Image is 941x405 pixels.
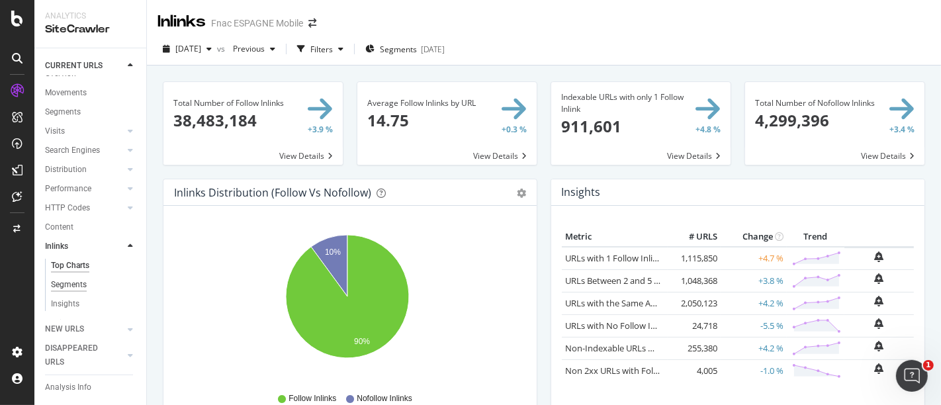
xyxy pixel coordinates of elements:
[668,359,721,382] td: 4,005
[787,227,844,247] th: Trend
[721,227,787,247] th: Change
[45,322,84,336] div: NEW URLS
[228,43,265,54] span: Previous
[51,278,137,292] a: Segments
[45,22,136,37] div: SiteCrawler
[174,186,371,199] div: Inlinks Distribution (Follow vs Nofollow)
[175,43,201,54] span: 2025 Sep. 1st
[45,201,90,215] div: HTTP Codes
[721,269,787,292] td: +3.8 %
[45,124,124,138] a: Visits
[721,337,787,359] td: +4.2 %
[45,381,91,394] div: Analysis Info
[668,337,721,359] td: 255,380
[157,11,206,33] div: Inlinks
[45,182,91,196] div: Performance
[721,292,787,314] td: +4.2 %
[289,393,336,404] span: Follow Inlinks
[45,86,87,100] div: Movements
[217,43,228,54] span: vs
[354,337,370,346] text: 90%
[561,183,600,201] h4: Insights
[896,360,928,392] iframe: Intercom live chat
[45,59,124,73] a: CURRENT URLS
[875,273,884,284] div: bell-plus
[875,296,884,306] div: bell-plus
[565,365,695,377] a: Non 2xx URLs with Follow Inlinks
[228,38,281,60] button: Previous
[668,247,721,270] td: 1,115,850
[421,44,445,55] div: [DATE]
[45,341,112,369] div: DISAPPEARED URLS
[923,360,934,371] span: 1
[360,38,450,60] button: Segments[DATE]
[310,44,333,55] div: Filters
[875,341,884,351] div: bell-plus
[51,297,79,311] div: Insights
[45,59,103,73] div: CURRENT URLS
[565,320,674,332] a: URLs with No Follow Inlinks
[45,381,137,394] a: Analysis Info
[875,318,884,329] div: bell-plus
[875,363,884,374] div: bell-plus
[174,227,521,381] svg: A chart.
[517,189,526,198] div: gear
[721,247,787,270] td: +4.7 %
[45,182,124,196] a: Performance
[45,105,137,119] a: Segments
[51,297,137,311] a: Insights
[721,314,787,337] td: -5.5 %
[668,269,721,292] td: 1,048,368
[45,341,124,369] a: DISAPPEARED URLS
[45,240,68,253] div: Inlinks
[45,124,65,138] div: Visits
[875,251,884,262] div: bell-plus
[565,275,707,287] a: URLs Between 2 and 5 Follow Inlinks
[562,227,668,247] th: Metric
[357,393,412,404] span: Nofollow Inlinks
[157,38,217,60] button: [DATE]
[45,220,137,234] a: Content
[45,11,136,22] div: Analytics
[380,44,417,55] span: Segments
[668,292,721,314] td: 2,050,123
[45,105,81,119] div: Segments
[51,259,89,273] div: Top Charts
[45,316,74,330] div: Outlinks
[45,316,124,330] a: Outlinks
[45,144,124,157] a: Search Engines
[45,86,137,100] a: Movements
[325,247,341,257] text: 10%
[721,359,787,382] td: -1.0 %
[565,297,733,309] a: URLs with the Same Anchor Text on Inlinks
[292,38,349,60] button: Filters
[45,201,124,215] a: HTTP Codes
[51,259,137,273] a: Top Charts
[668,314,721,337] td: 24,718
[211,17,303,30] div: Fnac ESPAGNE Mobile
[308,19,316,28] div: arrow-right-arrow-left
[45,163,87,177] div: Distribution
[45,144,100,157] div: Search Engines
[45,220,73,234] div: Content
[45,322,124,336] a: NEW URLS
[565,252,662,264] a: URLs with 1 Follow Inlink
[565,342,721,354] a: Non-Indexable URLs with Follow Inlinks
[45,240,124,253] a: Inlinks
[45,163,124,177] a: Distribution
[51,278,87,292] div: Segments
[668,227,721,247] th: # URLS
